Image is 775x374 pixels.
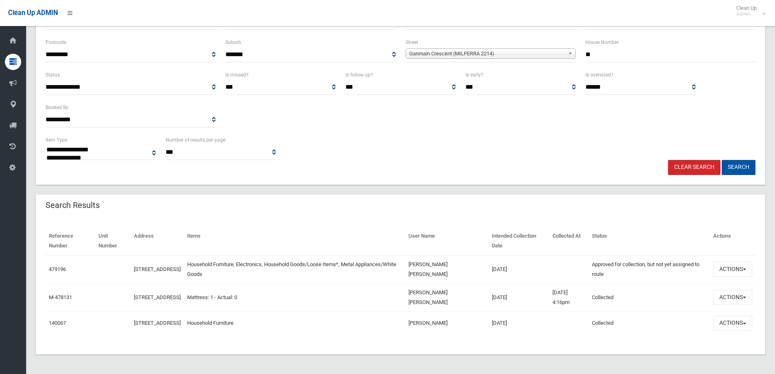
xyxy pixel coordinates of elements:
[489,311,549,335] td: [DATE]
[184,283,405,311] td: Mattress: 1 - Actual: 0
[732,5,765,17] span: Clean Up
[736,11,757,17] small: Admin
[722,160,755,175] button: Search
[345,70,373,79] label: Is follow up?
[49,266,66,272] a: 479196
[46,136,67,144] label: Item Type
[409,49,565,59] span: Ganmain Crescent (MILPERRA 2214)
[134,294,181,300] a: [STREET_ADDRESS]
[585,38,619,47] label: House Number
[131,227,184,255] th: Address
[166,136,225,144] label: Number of results per page
[549,227,588,255] th: Collected At
[184,255,405,284] td: Household Furniture, Electronics, Household Goods/Loose Items*, Metal Appliances/White Goods
[668,160,720,175] a: Clear Search
[589,311,710,335] td: Collected
[46,70,60,79] label: Status
[225,38,241,47] label: Suburb
[489,283,549,311] td: [DATE]
[49,320,66,326] a: 140067
[46,227,95,255] th: Reference Number
[713,262,752,277] button: Actions
[406,38,418,47] label: Street
[589,283,710,311] td: Collected
[405,283,489,311] td: [PERSON_NAME] [PERSON_NAME]
[589,227,710,255] th: Status
[405,311,489,335] td: [PERSON_NAME]
[46,38,66,47] label: Postcode
[95,227,131,255] th: Unit Number
[184,311,405,335] td: Household Furniture
[49,294,72,300] a: M-478131
[713,316,752,331] button: Actions
[713,290,752,305] button: Actions
[589,255,710,284] td: Approved for collection, but not yet assigned to route
[225,70,249,79] label: Is missed?
[405,255,489,284] td: [PERSON_NAME] [PERSON_NAME]
[46,103,68,112] label: Booked By
[489,255,549,284] td: [DATE]
[585,70,613,79] label: Is oversized?
[405,227,489,255] th: User Name
[134,266,181,272] a: [STREET_ADDRESS]
[36,197,109,213] header: Search Results
[8,9,58,17] span: Clean Up ADMIN
[465,70,483,79] label: Is early?
[489,227,549,255] th: Intended Collection Date
[710,227,755,255] th: Actions
[134,320,181,326] a: [STREET_ADDRESS]
[184,227,405,255] th: Items
[549,283,588,311] td: [DATE] 4:16pm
